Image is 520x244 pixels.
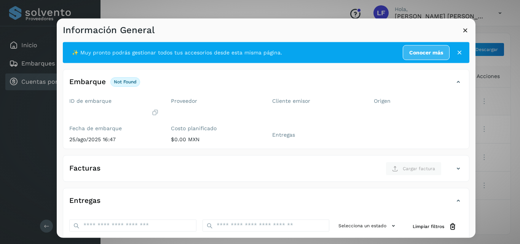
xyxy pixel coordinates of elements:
button: Selecciona un estado [335,219,400,232]
label: Origen [374,97,463,104]
label: Cliente emisor [272,97,362,104]
h4: Embarque [69,78,106,86]
div: Embarquenot found [63,75,469,94]
h4: Entregas [69,196,100,205]
label: Entregas [272,132,362,138]
div: Entregas [63,194,469,213]
div: FacturasCargar factura [63,161,469,181]
label: Proveedor [171,97,260,104]
button: Limpiar filtros [407,219,463,233]
h4: Facturas [69,164,100,173]
span: Cargar factura [403,165,435,172]
h3: Información General [63,24,155,35]
p: $0.00 MXN [171,136,260,143]
label: ID de embarque [69,97,159,104]
p: not found [114,79,137,85]
button: Cargar factura [386,161,442,175]
p: 25/ago/2025 16:47 [69,136,159,143]
label: Costo planificado [171,125,260,132]
label: Fecha de embarque [69,125,159,132]
span: Limpiar filtros [413,223,444,230]
a: Conocer más [403,45,450,60]
span: ✨ Muy pronto podrás gestionar todos tus accesorios desde esta misma página. [72,48,282,56]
